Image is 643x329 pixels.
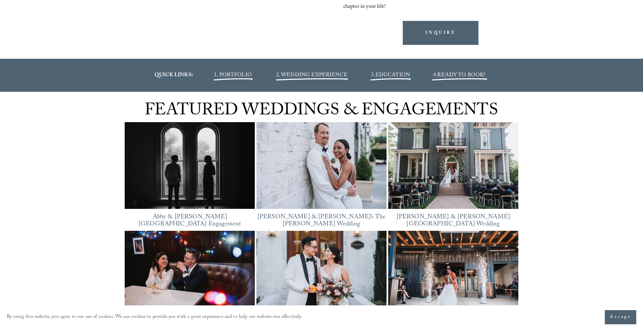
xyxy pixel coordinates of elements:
[125,231,255,318] img: Lorena &amp; Tom’s Downtown Durham Engagement
[388,231,518,318] img: Shamir &amp; Keegan’s The Meadows Raleigh Wedding
[257,212,386,230] a: [PERSON_NAME] & [PERSON_NAME]’s The [PERSON_NAME] Wedding
[371,71,410,80] span: 3.
[214,71,252,80] a: 1. PORTFOLIO
[145,98,498,126] span: FEATURED WEDDINGS & ENGAGEMENTS
[139,212,241,230] a: Abby & [PERSON_NAME][GEOGRAPHIC_DATA] Engagement
[125,122,255,209] a: Abby &amp; Reed’s Heights House Hotel Engagement
[403,21,478,45] a: INQUIRE
[7,312,302,322] p: By using this website, you agree to our use of cookies. We use cookies to provide you with a grea...
[437,71,486,80] a: READY TO BOOK?
[605,310,636,324] button: Accept
[256,231,387,318] img: Justine &amp; Xinli’s The Bradford Wedding
[610,314,631,321] span: Accept
[125,117,255,214] img: Abby &amp; Reed’s Heights House Hotel Engagement
[256,117,387,214] img: Bella &amp; Mike’s The Maxwell Raleigh Wedding
[433,71,437,80] span: 4.
[388,122,518,209] img: Chantel &amp; James’ Heights House Hotel Wedding
[375,71,410,80] a: EDUCATION
[276,71,347,80] a: 2. WEDDING EXPERIENCE
[397,212,510,230] a: [PERSON_NAME] & [PERSON_NAME][GEOGRAPHIC_DATA] Wedding
[154,71,193,80] strong: QUICK LINKS:
[256,122,387,209] a: Bella &amp; Mike’s The Maxwell Raleigh Wedding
